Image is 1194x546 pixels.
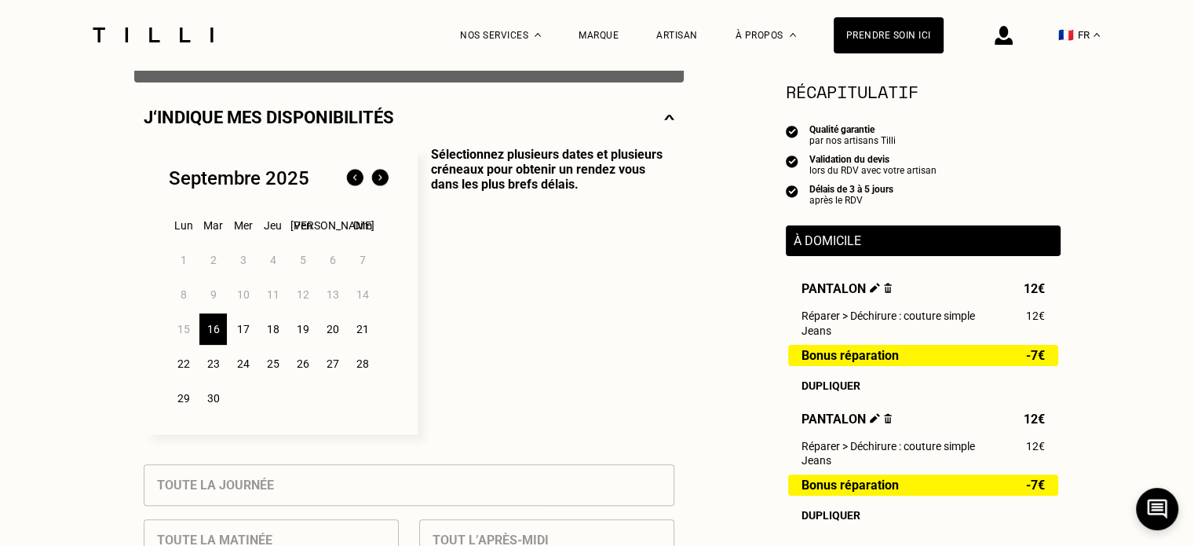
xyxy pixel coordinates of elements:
p: Sélectionnez plusieurs dates et plusieurs créneaux pour obtenir un rendez vous dans les plus bref... [418,147,674,434]
img: svg+xml;base64,PHN2ZyBmaWxsPSJub25lIiBoZWlnaHQ9IjE0IiB2aWV3Qm94PSIwIDAgMjggMTQiIHdpZHRoPSIyOCIgeG... [664,108,674,127]
div: Qualité garantie [809,124,896,135]
img: Logo du service de couturière Tilli [87,27,219,42]
div: 30 [199,383,227,414]
span: -7€ [1026,478,1045,492]
span: Bonus réparation [801,349,899,362]
img: Mois suivant [367,166,393,191]
span: Réparer > Déchirure : couture simple [801,440,975,453]
img: Mois précédent [342,166,367,191]
a: Marque [579,30,619,41]
div: 26 [289,348,316,379]
span: 12€ [1024,412,1045,427]
span: Pantalon [801,412,893,427]
div: 18 [259,313,287,345]
span: 12€ [1026,440,1045,453]
div: Dupliquer [801,379,1045,392]
div: lors du RDV avec votre artisan [809,165,937,176]
img: Menu déroulant à propos [790,33,796,37]
a: Prendre soin ici [834,17,944,53]
div: 21 [349,313,376,345]
div: Délais de 3 à 5 jours [809,184,893,195]
img: icône connexion [995,26,1013,45]
img: icon list info [786,184,798,198]
span: Jeans [801,454,831,467]
span: Pantalon [801,281,893,296]
div: 16 [199,313,227,345]
img: Supprimer [884,413,893,423]
img: icon list info [786,124,798,138]
div: 17 [229,313,257,345]
img: Supprimer [884,283,893,293]
div: 28 [349,348,376,379]
div: 23 [199,348,227,379]
div: Septembre 2025 [169,167,309,189]
div: 27 [319,348,346,379]
div: 24 [229,348,257,379]
a: Artisan [656,30,698,41]
img: menu déroulant [1094,33,1100,37]
div: après le RDV [809,195,893,206]
span: -7€ [1026,349,1045,362]
div: 25 [259,348,287,379]
div: 29 [170,383,197,414]
img: icon list info [786,154,798,168]
span: 12€ [1024,281,1045,296]
div: Validation du devis [809,154,937,165]
img: Éditer [870,413,880,423]
section: Récapitulatif [786,79,1061,104]
span: 12€ [1026,310,1045,322]
div: 20 [319,313,346,345]
div: par nos artisans Tilli [809,135,896,146]
p: J‘indique mes disponibilités [144,108,394,127]
img: Éditer [870,283,880,293]
span: Jeans [801,324,831,337]
div: Dupliquer [801,509,1045,522]
span: 🇫🇷 [1058,27,1074,42]
div: 19 [289,313,316,345]
span: Bonus réparation [801,478,899,492]
p: À domicile [794,233,1053,248]
img: Menu déroulant [535,33,541,37]
span: Réparer > Déchirure : couture simple [801,310,975,322]
div: 22 [170,348,197,379]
